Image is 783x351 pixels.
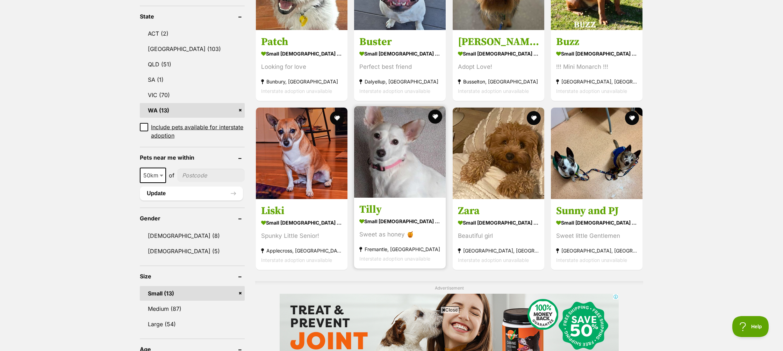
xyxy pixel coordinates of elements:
img: Liski - Chihuahua x Jack Russell Terrier Dog [256,108,347,199]
h3: Buster [359,35,440,49]
div: Spunky Little Senior! [261,231,342,241]
div: Sweet little Gentlemen [556,231,637,241]
span: Close [440,306,459,313]
img: https://img.kwcdn.com/product/fancy/59951bc8-585d-4478-a2be-0ab4fb4da803.jpg?imageMogr2/strip/siz... [53,44,105,87]
strong: small [DEMOGRAPHIC_DATA] Dog [458,218,539,228]
a: [DEMOGRAPHIC_DATA] (8) [140,228,245,243]
a: Tilly small [DEMOGRAPHIC_DATA] Dog Sweet as honey 🍯 Fremantle, [GEOGRAPHIC_DATA] Interstate adopt... [354,198,446,269]
a: Zara small [DEMOGRAPHIC_DATA] Dog Beautiful girl [GEOGRAPHIC_DATA], [GEOGRAPHIC_DATA] Interstate ... [453,199,544,270]
img: Zara - Poodle (Miniature) Dog [453,108,544,199]
strong: [GEOGRAPHIC_DATA], [GEOGRAPHIC_DATA] [458,246,539,255]
img: Tilly - Jack Russell Terrier x Chihuahua Dog [354,106,446,198]
button: favourite [429,110,443,124]
div: Adopt Love! [458,62,539,72]
a: SA (1) [140,72,245,87]
a: Buster small [DEMOGRAPHIC_DATA] Dog Perfect best friend Dalyellup, [GEOGRAPHIC_DATA] Interstate a... [354,30,446,101]
a: Patch small [DEMOGRAPHIC_DATA] Dog Looking for love Bunbury, [GEOGRAPHIC_DATA] Interstate adoptio... [256,30,347,101]
a: Small (13) [140,286,245,301]
strong: Fremantle, [GEOGRAPHIC_DATA] [359,244,440,254]
a: QLD (51) [140,57,245,72]
strong: [GEOGRAPHIC_DATA], [GEOGRAPHIC_DATA] [556,246,637,255]
a: Large (54) [140,317,245,331]
input: postcode [177,169,245,182]
a: VIC (70) [140,88,245,102]
iframe: Advertisement [222,316,561,348]
strong: Busselton, [GEOGRAPHIC_DATA] [458,77,539,86]
span: Interstate adoption unavailable [458,257,529,263]
strong: small [DEMOGRAPHIC_DATA] Dog [261,218,342,228]
span: Interstate adoption unavailable [556,257,627,263]
div: Sweet as honey 🍯 [359,230,440,239]
a: [GEOGRAPHIC_DATA] (103) [140,42,245,56]
strong: Bunbury, [GEOGRAPHIC_DATA] [261,77,342,86]
button: favourite [330,111,344,125]
strong: small [DEMOGRAPHIC_DATA] Dog [458,49,539,59]
a: WA (13) [140,103,245,118]
h3: Patch [261,35,342,49]
button: favourite [625,111,639,125]
a: [PERSON_NAME] small [DEMOGRAPHIC_DATA] Dog Adopt Love! Busselton, [GEOGRAPHIC_DATA] Interstate ad... [453,30,544,101]
span: of [169,171,174,180]
strong: small [DEMOGRAPHIC_DATA] Dog [359,216,440,226]
a: Liski small [DEMOGRAPHIC_DATA] Dog Spunky Little Senior! Applecross, [GEOGRAPHIC_DATA] Interstate... [256,199,347,270]
strong: Applecross, [GEOGRAPHIC_DATA] [261,246,342,255]
div: !!! Mini Monarch !!! [556,62,637,72]
span: Interstate adoption unavailable [556,88,627,94]
span: 50km [140,168,166,183]
span: Interstate adoption unavailable [458,88,529,94]
a: Sunny and PJ small [DEMOGRAPHIC_DATA] Dog Sweet little Gentlemen [GEOGRAPHIC_DATA], [GEOGRAPHIC_D... [551,199,642,270]
h3: Sunny and PJ [556,204,637,218]
span: Interstate adoption unavailable [261,257,332,263]
a: Medium (87) [140,301,245,316]
strong: [GEOGRAPHIC_DATA], [GEOGRAPHIC_DATA] [556,77,637,86]
strong: small [DEMOGRAPHIC_DATA] Dog [556,49,637,59]
div: Looking for love [261,62,342,72]
header: Pets near me within [140,154,245,161]
header: State [140,13,245,20]
h3: Zara [458,204,539,218]
h3: [PERSON_NAME] [458,35,539,49]
header: Gender [140,215,245,221]
span: Interstate adoption unavailable [261,88,332,94]
span: Include pets available for interstate adoption [151,123,245,140]
h3: Tilly [359,203,440,216]
span: 50km [141,170,165,180]
iframe: Help Scout Beacon - Open [732,316,769,337]
div: Perfect best friend [359,62,440,72]
button: favourite [527,111,541,125]
a: Buzz small [DEMOGRAPHIC_DATA] Dog !!! Mini Monarch !!! [GEOGRAPHIC_DATA], [GEOGRAPHIC_DATA] Inter... [551,30,642,101]
h3: Liski [261,204,342,218]
img: Sunny and PJ - Jack Russell Terrier Dog [551,108,642,199]
button: Update [140,187,243,200]
header: Size [140,273,245,279]
span: Interstate adoption unavailable [359,88,430,94]
strong: small [DEMOGRAPHIC_DATA] Dog [556,218,637,228]
span: Interstate adoption unavailable [359,256,430,262]
strong: small [DEMOGRAPHIC_DATA] Dog [261,49,342,59]
strong: small [DEMOGRAPHIC_DATA] Dog [359,49,440,59]
div: Beautiful girl [458,231,539,241]
strong: Dalyellup, [GEOGRAPHIC_DATA] [359,77,440,86]
h3: Buzz [556,35,637,49]
a: Include pets available for interstate adoption [140,123,245,140]
a: [DEMOGRAPHIC_DATA] (5) [140,244,245,258]
a: ACT (2) [140,26,245,41]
